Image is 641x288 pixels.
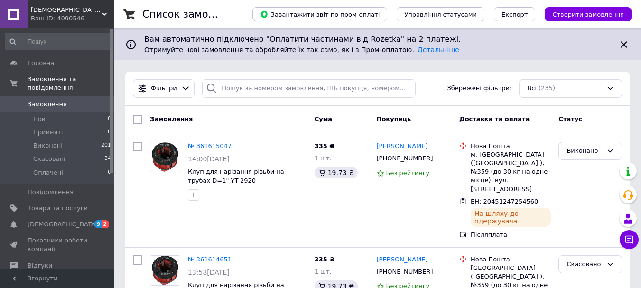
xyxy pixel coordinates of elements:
[144,34,611,45] span: Вам автоматично підключено "Оплатити частинами від Rozetka" на 2 платежі.
[377,115,411,122] span: Покупець
[28,75,114,92] span: Замовлення та повідомлення
[397,7,484,21] button: Управління статусами
[377,142,428,151] a: [PERSON_NAME]
[558,115,582,122] span: Статус
[28,261,52,270] span: Відгуки
[33,155,65,163] span: Скасовані
[447,84,511,93] span: Збережені фільтри:
[28,188,74,196] span: Повідомлення
[101,141,111,150] span: 201
[202,79,415,98] input: Пошук за номером замовлення, ПІБ покупця, номером телефону, Email, номером накладної
[418,46,459,54] a: Детальніше
[471,150,551,194] div: м. [GEOGRAPHIC_DATA] ([GEOGRAPHIC_DATA].), №359 (до 30 кг на одне місце): вул. [STREET_ADDRESS]
[471,198,538,205] span: ЕН: 20451247254560
[260,10,380,19] span: Завантажити звіт по пром-оплаті
[33,115,47,123] span: Нові
[539,84,555,92] span: (235)
[252,7,387,21] button: Завантажити звіт по пром-оплаті
[471,255,551,264] div: Нова Пошта
[315,142,335,149] span: 335 ₴
[33,141,63,150] span: Виконані
[552,11,624,18] span: Створити замовлення
[28,204,88,213] span: Товари та послуги
[102,220,109,228] span: 2
[150,142,180,172] a: Фото товару
[494,7,536,21] button: Експорт
[150,256,180,285] img: Фото товару
[150,142,180,172] img: Фото товару
[375,266,435,278] div: [PHONE_NUMBER]
[108,115,111,123] span: 0
[188,155,230,163] span: 14:00[DATE]
[31,14,114,23] div: Ваш ID: 4090546
[188,142,232,149] a: № 361615047
[28,100,67,109] span: Замовлення
[527,84,537,93] span: Всі
[620,230,639,249] button: Чат з покупцем
[315,155,332,162] span: 1 шт.
[377,255,428,264] a: [PERSON_NAME]
[28,236,88,253] span: Показники роботи компанії
[404,11,477,18] span: Управління статусами
[104,155,111,163] span: 34
[5,33,112,50] input: Пошук
[459,115,530,122] span: Доставка та оплата
[567,146,603,156] div: Виконано
[108,128,111,137] span: 0
[142,9,239,20] h1: Список замовлень
[188,256,232,263] a: № 361614651
[151,84,177,93] span: Фільтри
[535,10,632,18] a: Створити замовлення
[188,269,230,276] span: 13:58[DATE]
[188,168,284,184] a: Клуп для нарізання різьби на трубах D=1" YT-2920
[150,115,193,122] span: Замовлення
[28,59,54,67] span: Головна
[315,167,358,178] div: 19.73 ₴
[471,231,551,239] div: Післяплата
[94,220,102,228] span: 9
[471,208,551,227] div: На шляху до одержувача
[375,152,435,165] div: [PHONE_NUMBER]
[315,268,332,275] span: 1 шт.
[471,142,551,150] div: Нова Пошта
[567,260,603,269] div: Скасовано
[150,255,180,286] a: Фото товару
[545,7,632,21] button: Створити замовлення
[31,6,102,14] span: БудМаркет СТВ
[144,46,459,54] span: Отримуйте нові замовлення та обробляйте їх так само, як і з Пром-оплатою.
[28,220,98,229] span: [DEMOGRAPHIC_DATA]
[108,168,111,177] span: 0
[502,11,528,18] span: Експорт
[386,169,430,177] span: Без рейтингу
[33,168,63,177] span: Оплачені
[315,115,332,122] span: Cума
[33,128,63,137] span: Прийняті
[315,256,335,263] span: 335 ₴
